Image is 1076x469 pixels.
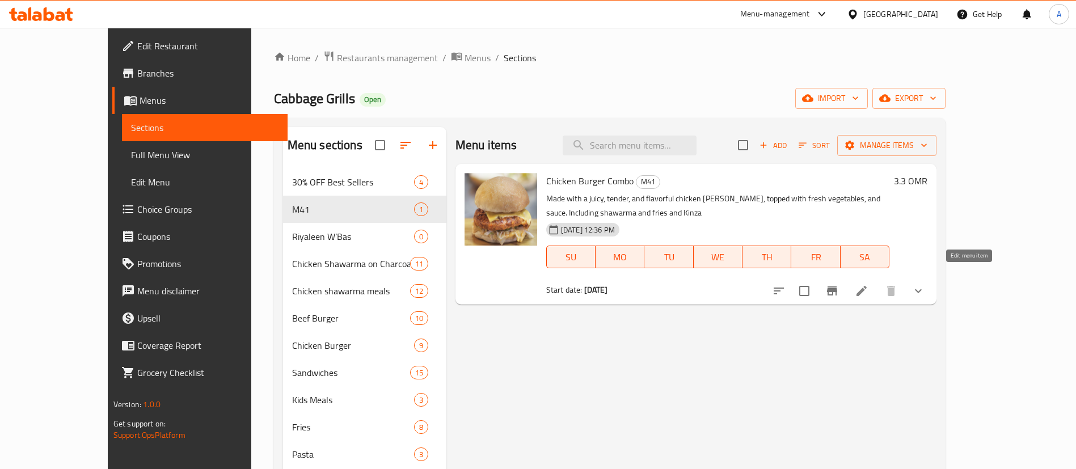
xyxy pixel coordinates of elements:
div: Pasta [292,447,414,461]
div: Chicken Burger9 [283,332,446,359]
span: 1.0.0 [143,397,161,412]
span: Select to update [792,279,816,303]
a: Sections [122,114,288,141]
span: Sandwiches [292,366,410,379]
span: Choice Groups [137,202,279,216]
div: Menu-management [740,7,810,21]
span: Coverage Report [137,339,279,352]
div: Beef Burger10 [283,305,446,332]
div: items [414,202,428,216]
span: Open [360,95,386,104]
span: Get support on: [113,416,166,431]
span: 12 [411,286,428,297]
div: items [410,257,428,271]
a: Upsell [112,305,288,332]
p: Made with a juicy, tender, and flavorful chicken [PERSON_NAME], topped with fresh vegetables, and... [546,192,889,220]
div: Chicken shawarma meals12 [283,277,446,305]
div: items [410,366,428,379]
li: / [495,51,499,65]
button: FR [791,246,840,268]
div: items [414,420,428,434]
a: Branches [112,60,288,87]
span: 11 [411,259,428,269]
button: SA [841,246,889,268]
span: Edit Restaurant [137,39,279,53]
span: Promotions [137,257,279,271]
span: Beef Burger [292,311,410,325]
div: Chicken Shawarma on Charcoal11 [283,250,446,277]
span: SA [845,249,885,265]
div: items [414,447,428,461]
div: items [410,284,428,298]
span: Sections [504,51,536,65]
button: sort-choices [765,277,792,305]
a: Restaurants management [323,50,438,65]
button: export [872,88,946,109]
a: Support.OpsPlatform [113,428,185,442]
span: Full Menu View [131,148,279,162]
a: Grocery Checklist [112,359,288,386]
span: Sort [799,139,830,152]
a: Coverage Report [112,332,288,359]
h2: Menu items [455,137,517,154]
a: Edit Restaurant [112,32,288,60]
span: import [804,91,859,105]
div: Chicken Burger [292,339,414,352]
span: Branches [137,66,279,80]
nav: breadcrumb [274,50,946,65]
span: 10 [411,313,428,324]
span: 1 [415,204,428,215]
span: Start date: [546,282,583,297]
span: Chicken Burger Combo [546,172,634,189]
div: Open [360,93,386,107]
span: M41 [636,175,660,188]
button: Branch-specific-item [818,277,846,305]
h2: Menu sections [288,137,362,154]
span: Coupons [137,230,279,243]
input: search [563,136,697,155]
div: [GEOGRAPHIC_DATA] [863,8,938,20]
span: 0 [415,231,428,242]
span: 4 [415,177,428,188]
button: MO [596,246,644,268]
span: Menus [140,94,279,107]
a: Home [274,51,310,65]
a: Menus [112,87,288,114]
span: Select all sections [368,133,392,157]
div: M411 [283,196,446,223]
span: Fries [292,420,414,434]
span: Cabbage Grills [274,86,355,111]
span: FR [796,249,836,265]
span: 8 [415,422,428,433]
div: Chicken Shawarma on Charcoal [292,257,410,271]
span: Menu disclaimer [137,284,279,298]
span: Edit Menu [131,175,279,189]
a: Menu disclaimer [112,277,288,305]
div: Kids Meals3 [283,386,446,413]
span: Manage items [846,138,927,153]
button: Add [755,137,791,154]
span: 15 [411,367,428,378]
span: A [1057,8,1061,20]
button: Add section [419,132,446,159]
span: Version: [113,397,141,412]
button: Sort [796,137,833,154]
span: Sort sections [392,132,419,159]
span: Add [758,139,788,152]
span: Sort items [791,137,837,154]
div: items [410,311,428,325]
span: [DATE] 12:36 PM [556,225,619,235]
li: / [315,51,319,65]
div: Chicken shawarma meals [292,284,410,298]
div: M41 [292,202,414,216]
span: export [881,91,936,105]
span: Restaurants management [337,51,438,65]
span: Sections [131,121,279,134]
span: TU [649,249,689,265]
div: 30% OFF Best Sellers [292,175,414,189]
span: 9 [415,340,428,351]
svg: Show Choices [912,284,925,298]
